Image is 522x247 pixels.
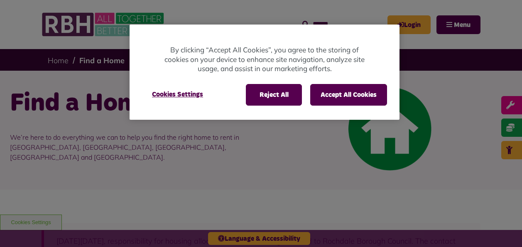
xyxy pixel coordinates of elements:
[163,45,366,74] p: By clicking “Accept All Cookies”, you agree to the storing of cookies on your device to enhance s...
[142,84,213,105] button: Cookies Settings
[130,25,399,120] div: Cookie banner
[310,84,387,106] button: Accept All Cookies
[130,25,399,120] div: Privacy
[246,84,302,106] button: Reject All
